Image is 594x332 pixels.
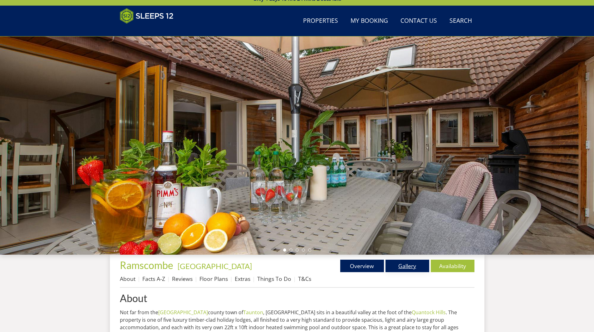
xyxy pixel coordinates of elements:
[178,262,252,271] a: [GEOGRAPHIC_DATA]
[398,14,439,28] a: Contact Us
[298,275,311,282] a: T&Cs
[120,275,135,282] a: About
[175,262,252,271] span: -
[199,275,228,282] a: Floor Plans
[120,259,173,271] span: Ramscombe
[340,260,384,272] a: Overview
[431,260,474,272] a: Availability
[257,275,291,282] a: Things To Do
[142,275,165,282] a: Facts A-Z
[117,27,182,33] iframe: Customer reviews powered by Trustpilot
[385,260,429,272] a: Gallery
[301,14,341,28] a: Properties
[120,293,474,304] a: About
[235,275,250,282] a: Extras
[348,14,390,28] a: My Booking
[447,14,474,28] a: Search
[412,309,446,316] a: Quantock Hills
[172,275,193,282] a: Reviews
[158,309,208,316] a: [GEOGRAPHIC_DATA]
[120,8,174,24] img: Sleeps 12
[120,259,175,271] a: Ramscombe
[243,309,263,316] a: Taunton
